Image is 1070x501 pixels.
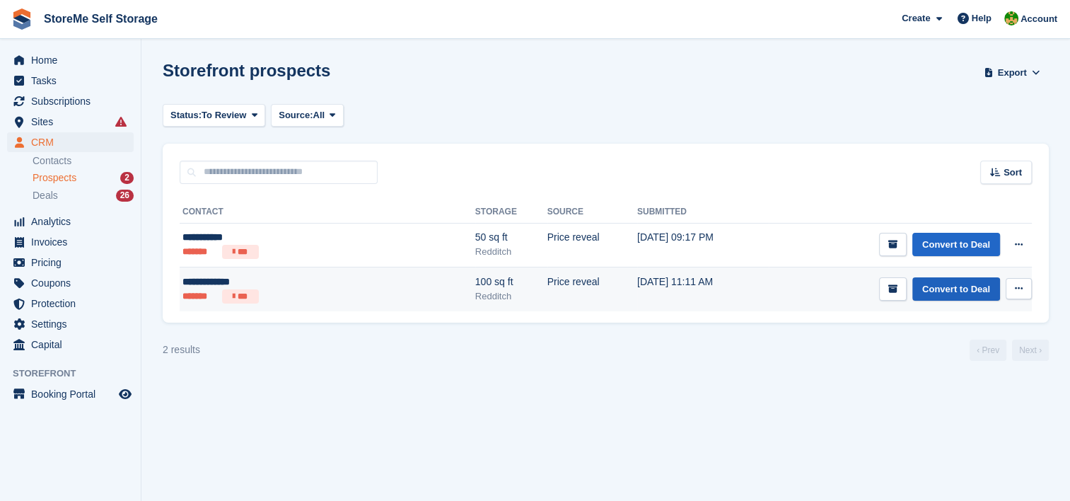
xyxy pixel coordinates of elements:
div: 50 sq ft [475,230,547,245]
span: Analytics [31,212,116,231]
div: Redditch [475,245,547,259]
a: Prospects 2 [33,171,134,185]
a: menu [7,253,134,272]
td: [DATE] 09:17 PM [637,223,769,267]
span: Coupons [31,273,116,293]
a: menu [7,132,134,152]
span: Source: [279,108,313,122]
a: StoreMe Self Storage [38,7,163,30]
a: Deals 26 [33,188,134,203]
div: 100 sq ft [475,275,547,289]
a: Convert to Deal [912,233,1000,256]
span: Pricing [31,253,116,272]
span: Booking Portal [31,384,116,404]
span: Account [1020,12,1057,26]
span: Storefront [13,367,141,381]
td: Price reveal [547,223,637,267]
a: Convert to Deal [912,277,1000,301]
span: Tasks [31,71,116,91]
span: CRM [31,132,116,152]
span: Invoices [31,232,116,252]
button: Source: All [271,104,344,127]
span: Capital [31,335,116,355]
span: Settings [31,314,116,334]
a: menu [7,50,134,70]
button: Export [981,61,1043,84]
h1: Storefront prospects [163,61,330,80]
img: stora-icon-8386f47178a22dfd0bd8f6a31ec36ba5ce8667c1dd55bd0f319d3a0aa187defe.svg [11,8,33,30]
span: Status: [170,108,202,122]
div: Redditch [475,289,547,304]
a: menu [7,232,134,252]
th: Source [547,201,637,224]
div: 2 [120,172,134,184]
th: Contact [180,201,475,224]
td: Price reveal [547,267,637,311]
span: Sites [31,112,116,132]
span: To Review [202,108,246,122]
a: menu [7,212,134,231]
span: Help [972,11,992,25]
span: Export [998,66,1027,80]
img: StorMe [1004,11,1018,25]
a: menu [7,71,134,91]
a: menu [7,384,134,404]
a: Next [1012,340,1049,361]
a: menu [7,91,134,111]
a: menu [7,294,134,313]
i: Smart entry sync failures have occurred [115,116,127,127]
span: Deals [33,189,58,202]
span: Sort [1004,166,1022,180]
td: [DATE] 11:11 AM [637,267,769,311]
span: Protection [31,294,116,313]
th: Submitted [637,201,769,224]
span: Subscriptions [31,91,116,111]
a: menu [7,314,134,334]
button: Status: To Review [163,104,265,127]
a: menu [7,273,134,293]
a: menu [7,112,134,132]
th: Storage [475,201,547,224]
div: 26 [116,190,134,202]
a: menu [7,335,134,355]
div: 2 results [163,342,200,357]
span: Prospects [33,171,76,185]
a: Previous [970,340,1006,361]
span: Create [902,11,930,25]
nav: Page [967,340,1052,361]
span: All [313,108,325,122]
a: Contacts [33,154,134,168]
span: Home [31,50,116,70]
a: Preview store [117,386,134,403]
